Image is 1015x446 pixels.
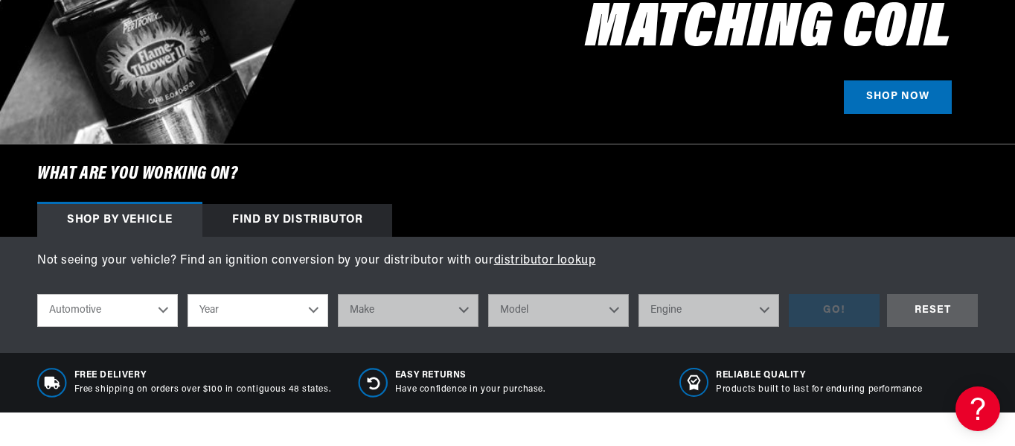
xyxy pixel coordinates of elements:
div: RESET [887,294,978,328]
span: RELIABLE QUALITY [716,369,922,382]
a: SHOP NOW [844,80,952,114]
div: Find by Distributor [202,204,392,237]
a: distributor lookup [494,255,596,267]
select: Year [188,294,328,327]
span: Easy Returns [395,369,545,382]
span: Free Delivery [74,369,331,382]
p: Products built to last for enduring performance [716,383,922,396]
select: Ride Type [37,294,178,327]
p: Free shipping on orders over $100 in contiguous 48 states. [74,383,331,396]
select: Make [338,294,478,327]
p: Not seeing your vehicle? Find an ignition conversion by your distributor with our [37,252,978,271]
p: Have confidence in your purchase. [395,383,545,396]
select: Model [488,294,629,327]
div: Shop by vehicle [37,204,202,237]
select: Engine [638,294,779,327]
